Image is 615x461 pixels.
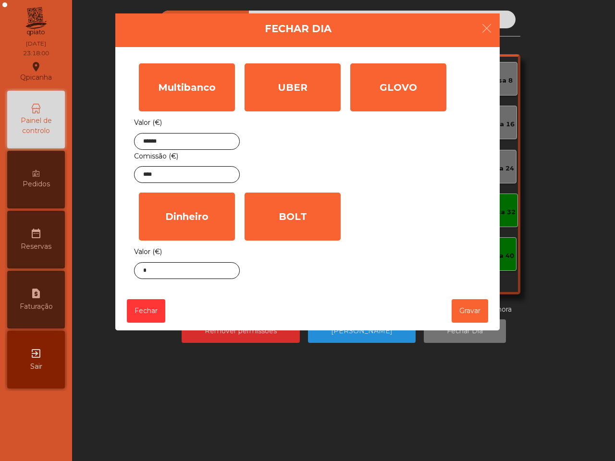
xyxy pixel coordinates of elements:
div: BOLT [245,193,341,241]
div: Dinheiro [139,193,235,241]
div: UBER [245,63,341,111]
div: Multibanco [139,63,235,111]
label: Valor (€) [134,116,162,129]
h4: Fechar Dia [265,22,332,36]
div: GLOVO [350,63,446,111]
button: Gravar [452,299,488,323]
label: Comissão (€) [134,150,178,163]
button: Fechar [127,299,165,323]
label: Valor (€) [134,245,162,258]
